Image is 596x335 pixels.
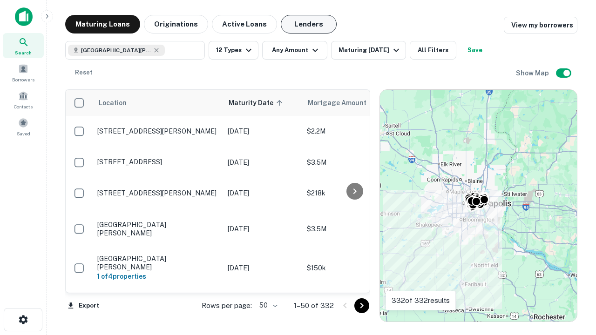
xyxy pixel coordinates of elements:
[98,97,127,108] span: Location
[97,221,218,237] p: [GEOGRAPHIC_DATA][PERSON_NAME]
[3,87,44,112] a: Contacts
[281,15,337,33] button: Lenders
[302,90,405,116] th: Mortgage Amount
[97,127,218,135] p: [STREET_ADDRESS][PERSON_NAME]
[504,17,577,33] a: View my borrowers
[262,41,327,60] button: Any Amount
[228,224,298,234] p: [DATE]
[223,90,302,116] th: Maturity Date
[3,114,44,139] a: Saved
[228,188,298,198] p: [DATE]
[97,189,218,197] p: [STREET_ADDRESS][PERSON_NAME]
[307,157,400,167] p: $3.5M
[202,300,252,311] p: Rows per page:
[97,271,218,281] h6: 1 of 4 properties
[65,299,102,313] button: Export
[307,126,400,136] p: $2.2M
[307,188,400,198] p: $218k
[3,33,44,58] a: Search
[307,263,400,273] p: $150k
[3,60,44,85] a: Borrowers
[516,68,550,78] h6: Show Map
[93,90,223,116] th: Location
[14,103,33,110] span: Contacts
[17,130,30,137] span: Saved
[15,7,33,26] img: capitalize-icon.png
[354,298,369,313] button: Go to next page
[380,90,577,322] div: 0 0
[228,126,298,136] p: [DATE]
[12,76,34,83] span: Borrowers
[81,46,151,54] span: [GEOGRAPHIC_DATA][PERSON_NAME], [GEOGRAPHIC_DATA], [GEOGRAPHIC_DATA]
[209,41,258,60] button: 12 Types
[97,158,218,166] p: [STREET_ADDRESS]
[308,97,379,108] span: Mortgage Amount
[392,295,450,306] p: 332 of 332 results
[15,49,32,56] span: Search
[144,15,208,33] button: Originations
[228,157,298,167] p: [DATE]
[97,255,218,271] p: [GEOGRAPHIC_DATA][PERSON_NAME]
[460,41,490,60] button: Save your search to get updates of matches that match your search criteria.
[549,231,596,275] iframe: Chat Widget
[410,41,456,60] button: All Filters
[229,97,285,108] span: Maturity Date
[331,41,406,60] button: Maturing [DATE]
[228,263,298,273] p: [DATE]
[339,45,402,56] div: Maturing [DATE]
[294,300,334,311] p: 1–50 of 332
[65,15,140,33] button: Maturing Loans
[69,63,99,82] button: Reset
[212,15,277,33] button: Active Loans
[307,224,400,234] p: $3.5M
[256,299,279,312] div: 50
